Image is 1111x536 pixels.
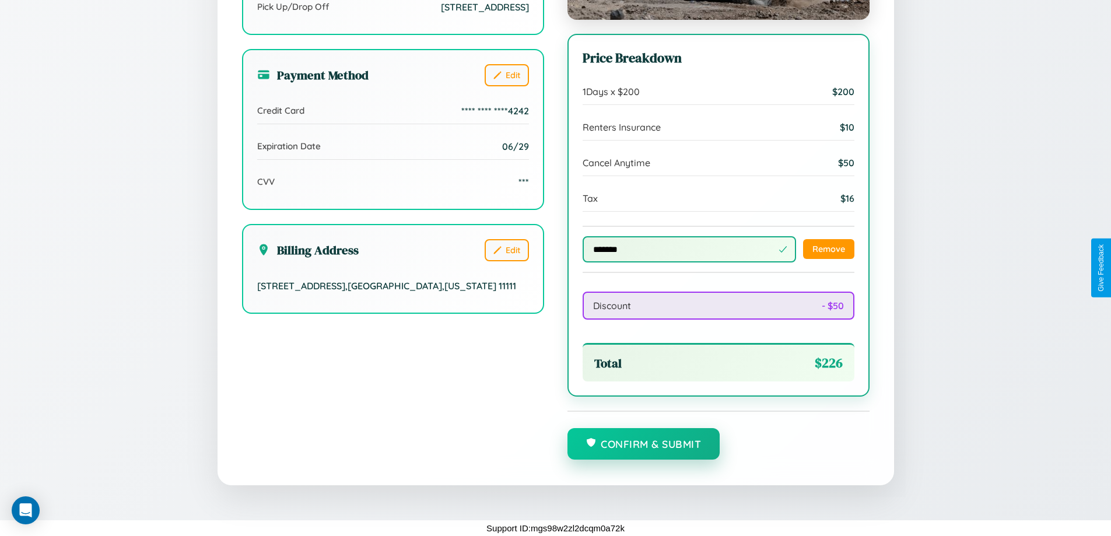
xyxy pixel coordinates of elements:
span: $ 16 [840,192,854,204]
div: Open Intercom Messenger [12,496,40,524]
button: Edit [485,239,529,261]
span: $ 200 [832,86,854,97]
span: Pick Up/Drop Off [257,1,330,12]
h3: Billing Address [257,241,359,258]
span: Credit Card [257,105,304,116]
span: Discount [593,300,631,311]
span: $ 50 [838,157,854,169]
div: Give Feedback [1097,244,1105,292]
span: $ 226 [815,354,843,372]
button: Confirm & Submit [567,428,720,460]
span: Cancel Anytime [583,157,650,169]
span: [STREET_ADDRESS] , [GEOGRAPHIC_DATA] , [US_STATE] 11111 [257,280,516,292]
button: Edit [485,64,529,86]
h3: Price Breakdown [583,49,854,67]
span: Renters Insurance [583,121,661,133]
span: - $ 50 [822,300,844,311]
span: [STREET_ADDRESS] [441,1,529,13]
span: Expiration Date [257,141,321,152]
span: 06/29 [502,141,529,152]
span: Total [594,355,622,372]
span: 1 Days x $ 200 [583,86,640,97]
h3: Payment Method [257,66,369,83]
span: CVV [257,176,275,187]
span: $ 10 [840,121,854,133]
button: Remove [803,239,854,259]
span: Tax [583,192,598,204]
p: Support ID: mgs98w2zl2dcqm0a72k [486,520,625,536]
